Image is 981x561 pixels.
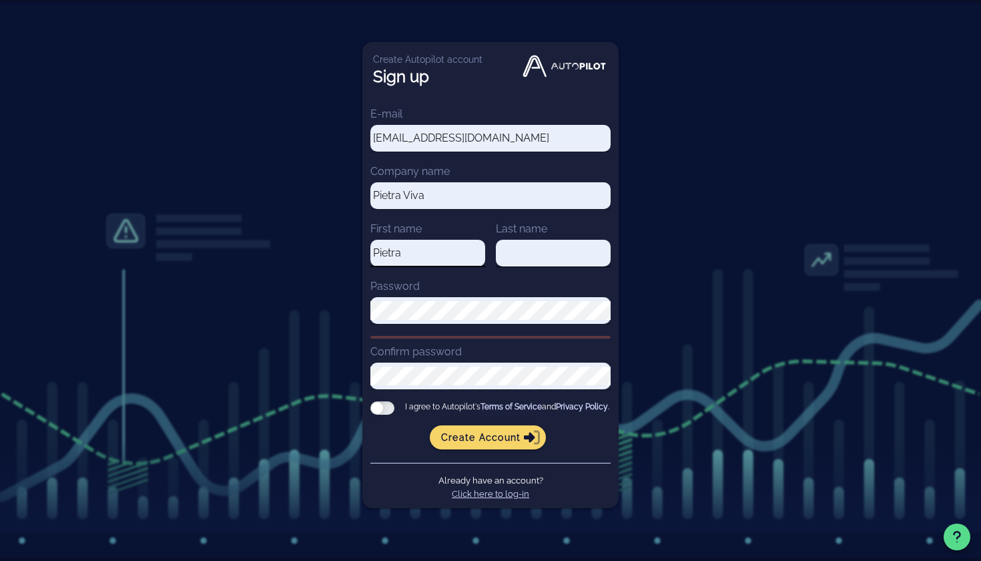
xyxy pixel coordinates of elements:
label: E-mail [370,108,402,120]
a: Terms of Service [480,402,542,411]
button: Support [944,524,970,550]
a: Click here to log-in [452,489,529,499]
label: Company name [370,165,450,178]
img: Autopilot [521,53,608,79]
div: Already have an account? [370,463,611,500]
a: Privacy Policy [556,402,608,411]
span: Create account [440,431,536,443]
label: Last name [496,222,547,235]
button: Create account [430,425,547,449]
p: Create Autopilot account [373,53,482,66]
label: Confirm password [370,345,462,358]
label: First name [370,222,422,235]
h1: Sign up [373,66,482,87]
span: I agree to Autopilot's and . [405,401,609,415]
label: Password [370,280,420,293]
